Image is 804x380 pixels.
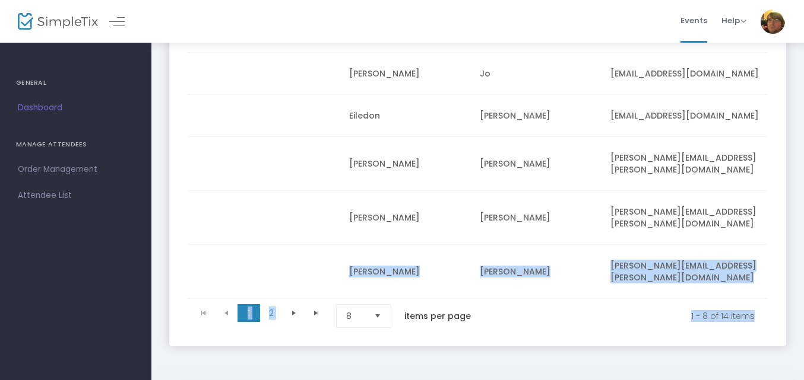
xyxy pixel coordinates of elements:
td: Jo [473,53,603,95]
span: Go to the last page [312,308,321,318]
td: [PERSON_NAME] [342,191,473,245]
h4: GENERAL [16,71,135,95]
kendo-pager-info: 1 - 8 of 14 items [496,304,755,328]
td: [PERSON_NAME] [473,137,603,191]
span: Go to the last page [305,304,328,322]
span: 8 [346,310,365,322]
span: Go to the next page [289,308,299,318]
td: [PERSON_NAME] [342,137,473,191]
span: Order Management [18,162,134,177]
td: [PERSON_NAME] [342,53,473,95]
span: Events [680,5,707,36]
td: [PERSON_NAME] [473,95,603,137]
td: [PERSON_NAME] [342,245,473,299]
td: Eiledon [342,95,473,137]
td: [PERSON_NAME] [473,191,603,245]
span: Dashboard [18,100,134,116]
span: Attendee List [18,188,134,203]
label: items per page [404,310,471,322]
td: [EMAIL_ADDRESS][DOMAIN_NAME] [603,95,781,137]
td: [PERSON_NAME][EMAIL_ADDRESS][PERSON_NAME][DOMAIN_NAME] [603,191,781,245]
span: Help [721,15,746,26]
td: [EMAIL_ADDRESS][DOMAIN_NAME] [603,53,781,95]
span: Go to the next page [283,304,305,322]
h4: MANAGE ATTENDEES [16,133,135,157]
td: [PERSON_NAME][EMAIL_ADDRESS][PERSON_NAME][DOMAIN_NAME] [603,137,781,191]
td: [PERSON_NAME][EMAIL_ADDRESS][PERSON_NAME][DOMAIN_NAME] [603,245,781,299]
span: Page 1 [238,304,260,322]
span: Page 2 [260,304,283,322]
td: [PERSON_NAME] [473,245,603,299]
button: Select [369,305,386,327]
